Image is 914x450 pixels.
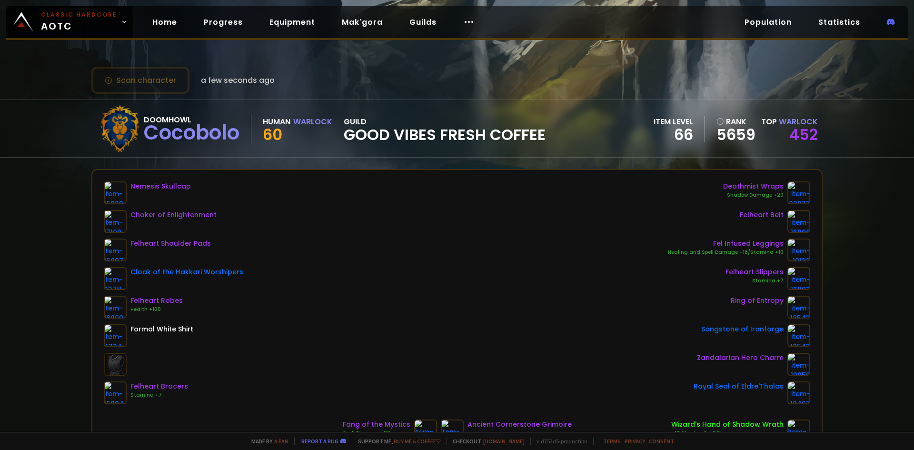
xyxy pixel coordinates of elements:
img: item-19133 [787,239,810,261]
div: Deathmist Wraps [723,181,784,191]
a: Consent [649,438,674,445]
span: Good Vibes Fresh Coffee [344,128,546,142]
a: Progress [196,12,250,32]
img: item-17070 [414,420,437,442]
a: Mak'gora [334,12,390,32]
div: Songstone of Ironforge [701,324,784,334]
a: Classic HardcoreAOTC [6,6,133,38]
div: Fang of the Mystics [343,420,410,430]
div: rank [716,116,755,128]
div: Human [263,116,290,128]
a: Buy me a coffee [394,438,441,445]
a: Privacy [625,438,645,445]
span: Checkout [447,438,525,445]
span: Made by [246,438,288,445]
a: Home [145,12,185,32]
div: +10 Shadow Spell Damage [671,430,784,437]
a: [DOMAIN_NAME] [483,438,525,445]
button: Scan character [91,67,189,94]
img: item-16929 [104,181,127,204]
div: Felheart Belt [740,210,784,220]
a: 452 [789,124,818,145]
div: Ring of Entropy [731,296,784,306]
a: Population [737,12,799,32]
div: Felheart Bracers [130,381,188,391]
span: v. d752d5 - production [530,438,587,445]
img: item-16804 [104,381,127,404]
span: Warlock [779,116,818,127]
img: item-15280 [787,420,810,442]
div: Healing and Spell Damage +18/Stamina +10 [668,249,784,256]
div: Ancient Cornerstone Grimoire [467,420,572,430]
div: Top [761,116,818,128]
a: Equipment [262,12,323,32]
div: Cloak of the Hakkari Worshipers [130,267,243,277]
img: item-18467 [787,381,810,404]
div: Fel Infused Leggings [668,239,784,249]
div: Nemesis Skullcap [130,181,191,191]
a: 5659 [716,128,755,142]
div: Doomhowl [144,114,239,126]
img: item-16803 [787,267,810,290]
img: item-16809 [104,296,127,319]
div: Felheart Robes [130,296,183,306]
a: Statistics [811,12,868,32]
img: item-22711 [104,267,127,290]
small: Classic Hardcore [41,10,117,19]
img: item-16807 [104,239,127,261]
div: Wizard's Hand of Shadow Wrath [671,420,784,430]
a: Report a bug [301,438,338,445]
img: item-17067 [441,420,464,442]
div: Cocobolo [144,126,239,140]
img: item-12543 [787,324,810,347]
a: a fan [274,438,288,445]
div: Stamina +7 [725,277,784,285]
span: Support me, [352,438,441,445]
span: 60 [263,124,282,145]
a: Guilds [402,12,444,32]
img: item-16806 [787,210,810,233]
span: AOTC [41,10,117,33]
div: Formal White Shirt [130,324,193,334]
div: Stamina +7 [130,391,188,399]
img: item-19950 [787,353,810,376]
div: Royal Seal of Eldre'Thalas [694,381,784,391]
img: item-22077 [787,181,810,204]
img: item-17109 [104,210,127,233]
div: 66 [654,128,693,142]
img: item-18543 [787,296,810,319]
div: item level [654,116,693,128]
div: Felheart Slippers [725,267,784,277]
div: guild [344,116,546,142]
img: item-4334 [104,324,127,347]
a: Terms [603,438,621,445]
div: Health +100 [130,306,183,313]
div: Zandalarian Hero Charm [697,353,784,363]
span: a few seconds ago [201,74,275,86]
div: Warlock [293,116,332,128]
div: Shadow Damage +20 [723,191,784,199]
div: Spell Damage +30 [343,430,410,437]
div: Choker of Enlightenment [130,210,217,220]
div: Felheart Shoulder Pads [130,239,211,249]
